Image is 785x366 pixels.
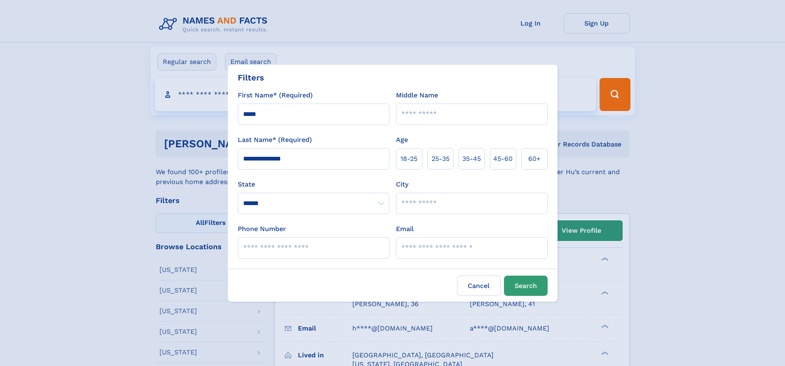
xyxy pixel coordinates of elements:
label: Cancel [457,276,501,296]
label: Last Name* (Required) [238,135,312,145]
div: Filters [238,71,264,84]
label: Age [396,135,408,145]
label: City [396,179,408,189]
span: 35‑45 [462,154,481,164]
label: Middle Name [396,90,438,100]
span: 18‑25 [401,154,417,164]
label: First Name* (Required) [238,90,313,100]
button: Search [504,276,548,296]
span: 60+ [528,154,541,164]
label: State [238,179,389,189]
label: Phone Number [238,224,286,234]
span: 45‑60 [493,154,513,164]
span: 25‑35 [431,154,450,164]
label: Email [396,224,414,234]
